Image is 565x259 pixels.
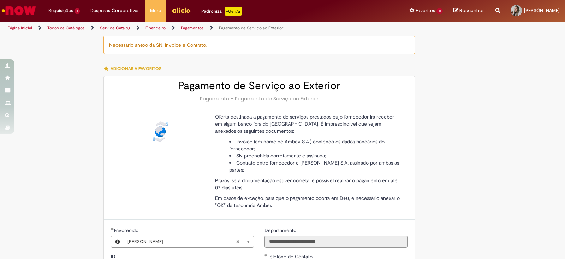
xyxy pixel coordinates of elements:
img: click_logo_yellow_360x200.png [172,5,191,16]
span: [PERSON_NAME] [524,7,560,13]
a: Rascunhos [453,7,485,14]
span: Despesas Corporativas [90,7,139,14]
a: Financeiro [145,25,166,31]
label: Somente leitura - Departamento [264,227,298,234]
a: Service Catalog [100,25,130,31]
li: Contrato entre fornecedor e [PERSON_NAME] S.A. assinado por ambas as partes; [229,159,402,173]
a: Pagamento de Serviço ao Exterior [219,25,283,31]
span: More [150,7,161,14]
a: Todos os Catálogos [47,25,85,31]
li: Invoice (em nome de Ambev S.A.) contendo os dados bancários do fornecedor; [229,138,402,152]
span: Adicionar a Favoritos [111,66,161,71]
span: Obrigatório Preenchido [111,228,114,230]
img: ServiceNow [1,4,37,18]
div: Pagamento - Pagamento de Serviço ao Exterior [111,95,408,102]
span: Requisições [48,7,73,14]
a: Página inicial [8,25,32,31]
abbr: Limpar campo Favorecido [232,236,243,247]
button: Adicionar a Favoritos [103,61,165,76]
li: SN preenchida corretamente e assinada; [229,152,402,159]
ul: Trilhas de página [5,22,371,35]
span: Necessários - Favorecido [114,227,140,234]
span: 1 [75,8,80,14]
span: Obrigatório Preenchido [264,254,268,257]
input: Departamento [264,236,408,248]
a: [PERSON_NAME]Limpar campo Favorecido [124,236,254,247]
div: Padroniza [201,7,242,16]
span: Rascunhos [459,7,485,14]
span: 11 [436,8,443,14]
button: Favorecido, Visualizar este registro Jessica Dos Santos Silva [111,236,124,247]
p: Oferta destinada a pagamento de serviços prestados cujo fornecedor irá receber em algum banco for... [215,113,402,134]
span: Favoritos [416,7,435,14]
p: Em casos de exceção, para que o pagamento ocorra em D+0, é necessário anexar o "OK" da tesouraria... [215,195,402,209]
div: Necessário anexo da SN, Invoice e Contrato. [103,36,415,54]
span: [PERSON_NAME] [127,236,236,247]
a: Pagamentos [181,25,204,31]
h2: Pagamento de Serviço ao Exterior [111,80,408,92]
img: Pagamento de Serviço ao Exterior [149,120,172,143]
p: +GenAi [225,7,242,16]
span: Somente leitura - Departamento [264,227,298,234]
p: Prazos: se a documentação estiver correta, é possível realizar o pagamento em até 07 dias úteis. [215,177,402,191]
